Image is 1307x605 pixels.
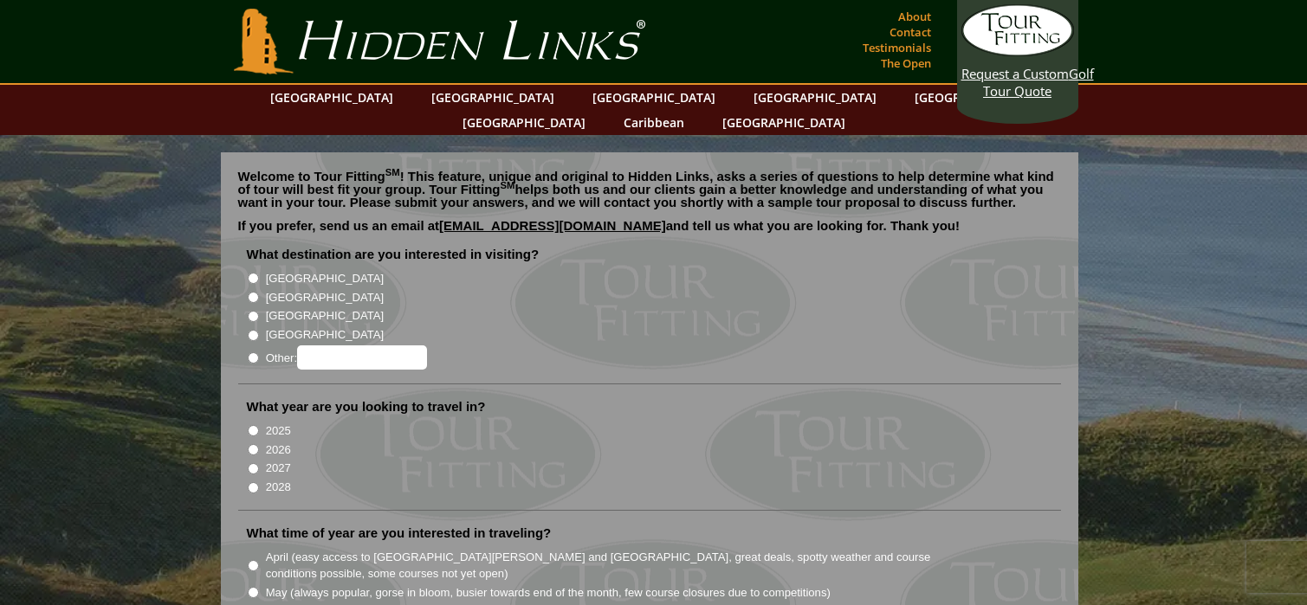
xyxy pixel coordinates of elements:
[247,246,540,263] label: What destination are you interested in visiting?
[423,85,563,110] a: [GEOGRAPHIC_DATA]
[894,4,935,29] a: About
[247,398,486,415] label: What year are you looking to travel in?
[501,180,515,190] sup: SM
[858,35,935,60] a: Testimonials
[961,65,1069,82] span: Request a Custom
[714,110,854,135] a: [GEOGRAPHIC_DATA]
[454,110,594,135] a: [GEOGRAPHIC_DATA]
[906,85,1046,110] a: [GEOGRAPHIC_DATA]
[297,345,427,370] input: Other:
[745,85,885,110] a: [GEOGRAPHIC_DATA]
[266,422,291,440] label: 2025
[885,20,935,44] a: Contact
[266,584,831,602] label: May (always popular, gorse in bloom, busier towards end of the month, few course closures due to ...
[615,110,693,135] a: Caribbean
[266,326,384,344] label: [GEOGRAPHIC_DATA]
[584,85,724,110] a: [GEOGRAPHIC_DATA]
[385,167,400,177] sup: SM
[266,549,962,582] label: April (easy access to [GEOGRAPHIC_DATA][PERSON_NAME] and [GEOGRAPHIC_DATA], great deals, spotty w...
[266,479,291,496] label: 2028
[247,525,552,542] label: What time of year are you interested in traveling?
[262,85,402,110] a: [GEOGRAPHIC_DATA]
[266,441,291,459] label: 2026
[238,170,1061,209] p: Welcome to Tour Fitting ! This feature, unique and original to Hidden Links, asks a series of que...
[266,307,384,325] label: [GEOGRAPHIC_DATA]
[266,460,291,477] label: 2027
[877,51,935,75] a: The Open
[238,219,1061,245] p: If you prefer, send us an email at and tell us what you are looking for. Thank you!
[439,218,666,233] a: [EMAIL_ADDRESS][DOMAIN_NAME]
[266,270,384,287] label: [GEOGRAPHIC_DATA]
[266,289,384,306] label: [GEOGRAPHIC_DATA]
[961,4,1074,100] a: Request a CustomGolf Tour Quote
[266,345,427,370] label: Other:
